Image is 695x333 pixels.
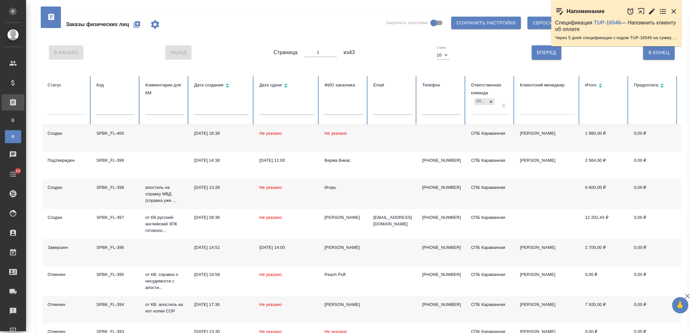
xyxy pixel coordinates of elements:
p: [PHONE_NUMBER] [422,271,461,278]
td: [PERSON_NAME] [515,152,580,179]
div: Телефон [422,81,461,89]
div: SPBK_FL-397 [96,214,135,221]
div: Статус [48,81,86,89]
div: СПБ Караванная [471,157,510,164]
div: СПБ Караванная [471,244,510,251]
div: [DATE] 17:36 [194,301,249,308]
td: [PERSON_NAME] [515,296,580,323]
div: Клиентский менеджер [520,81,575,89]
td: 12 202,43 ₽ [580,209,629,239]
div: [DATE] 09:36 [194,214,249,221]
button: Сохранить настройки [451,17,521,29]
button: Отложить [627,8,634,15]
div: SPBK_FL-395 [96,271,135,278]
div: СПБ Караванная [471,214,510,221]
span: из 43 [344,49,355,56]
span: Ф [8,133,18,140]
div: [DATE] 11:00 [259,157,314,164]
td: [PERSON_NAME] [515,125,580,152]
span: Не указано [259,272,282,277]
button: Вперед [532,45,561,60]
td: 7 920,00 ₽ [580,296,629,323]
span: Не указано [259,131,282,136]
div: 10 [437,51,450,60]
p: Напоминание [567,8,605,15]
div: [DATE] 14:52 [194,244,249,251]
div: СПБ Караванная [471,271,510,278]
div: Создан [48,184,86,191]
div: ФИО заказчика [325,81,363,89]
a: 14 [2,166,24,182]
div: Отменен [48,301,86,308]
div: SPBK_FL-399 [96,157,135,164]
div: СПБ Караванная [471,184,510,191]
div: SPBK_FL-394 [96,301,135,308]
div: [DATE] 16:38 [194,130,249,137]
div: Email [373,81,412,89]
p: [EMAIL_ADDRESS][DOMAIN_NAME] [373,214,412,227]
a: В [5,114,21,127]
p: [PHONE_NUMBER] [422,157,461,164]
td: 1 980,00 ₽ [580,125,629,152]
span: Страница [273,49,297,56]
td: 2 700,00 ₽ [580,239,629,266]
div: Подтвержден [48,157,86,164]
div: Сортировка [634,81,673,91]
p: [PHONE_NUMBER] [422,301,461,308]
button: Сбросить все настройки [528,17,606,29]
div: SPBK_FL-400 [96,130,135,137]
span: Не указано [259,215,282,220]
td: [PERSON_NAME] [515,239,580,266]
div: СПБ Караванная [474,98,487,105]
p: [PHONE_NUMBER] [422,184,461,191]
div: Создан [48,130,86,137]
div: СПБ Караванная [471,301,510,308]
p: [PHONE_NUMBER] [422,244,461,251]
span: Сохранить настройки [456,19,516,27]
td: [PERSON_NAME] [515,266,580,296]
span: Заказы физических лиц [66,21,129,28]
div: Сортировка [259,81,314,91]
span: 🙏 [675,298,686,312]
div: [PERSON_NAME] [325,301,363,308]
p: [PHONE_NUMBER] [422,214,461,221]
div: [PERSON_NAME] [325,244,363,251]
p: апостиль на справку МВД (справка уже ... [145,184,184,204]
div: [DATE] 13:28 [194,184,249,191]
td: 0,00 ₽ [629,179,678,209]
span: Не указано [325,131,347,136]
td: 6 600,00 ₽ [580,179,629,209]
button: Редактировать [648,8,656,15]
div: Комментарии для КМ [145,81,184,97]
div: Игорь [325,184,363,191]
p: от КВ русский-английский ЗПК готовнос... [145,214,184,234]
td: 0,00 ₽ [629,209,678,239]
div: SPBK_FL-398 [96,184,135,191]
a: Ф [5,130,21,143]
div: Сортировка [585,81,624,91]
div: Верма Викас [325,157,363,164]
td: 0,00 ₽ [629,239,678,266]
td: 3 564,00 ₽ [580,152,629,179]
button: Открыть в новой вкладке [638,4,645,18]
div: Ответственная команда [471,81,510,97]
div: Код [96,81,135,89]
div: Создан [48,214,86,221]
span: В [8,117,18,124]
div: Peach Puff [325,271,363,278]
div: СПБ Караванная [471,130,510,137]
div: [PERSON_NAME] [325,214,363,221]
td: 0,00 ₽ [580,266,629,296]
span: Не указано [259,185,282,190]
button: Закрыть [670,8,678,15]
p: от КВ: апостиль на нот копии СОР [145,301,184,314]
span: Вперед [537,49,556,57]
span: 14 [12,168,24,174]
td: 0,00 ₽ [629,125,678,152]
td: 0,00 ₽ [629,152,678,179]
div: SPBK_FL-396 [96,244,135,251]
button: Создать [129,17,145,32]
label: Строк [437,46,446,49]
div: [DATE] 14:38 [194,157,249,164]
button: 🙏 [672,297,688,313]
